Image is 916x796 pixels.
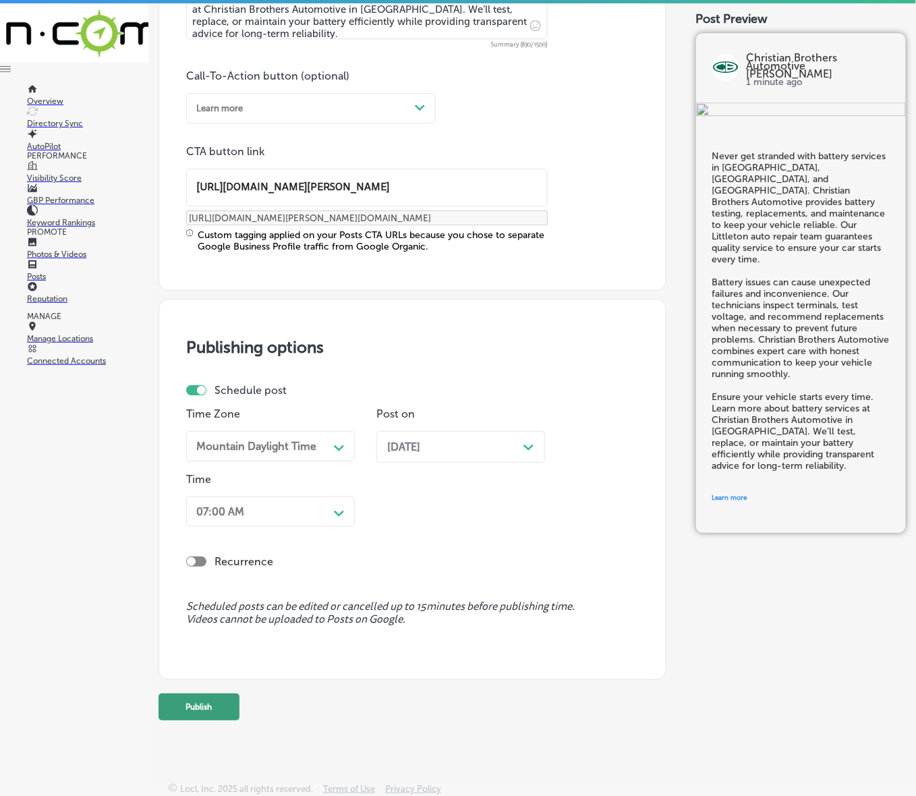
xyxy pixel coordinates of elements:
[186,145,548,158] p: CTA button link
[27,173,148,183] p: Visibility Score
[27,294,148,304] p: Reputation
[27,312,148,321] p: MANAGE
[27,324,148,343] a: Manage Locations
[186,473,355,486] p: Time
[712,55,739,82] img: logo
[196,505,244,518] div: 07:00 AM
[696,103,906,119] img: c879ed3c-deeb-4e4a-9b1e-f7e589f33e0f
[27,347,148,366] a: Connected Accounts
[27,96,148,106] p: Overview
[27,240,148,259] a: Photos & Videos
[186,42,548,48] span: Summary (830/1500)
[27,164,148,183] a: Visibility Score
[27,119,148,128] p: Directory Sync
[27,151,148,161] p: PERFORMANCE
[387,440,420,453] span: [DATE]
[27,132,148,151] a: AutoPilot
[180,784,313,794] p: Locl, Inc. 2025 all rights reserved.
[746,55,890,79] p: Christian Brothers Automotive [PERSON_NAME]
[196,103,243,113] div: Learn more
[27,227,148,237] p: PROMOTE
[712,485,890,512] a: Learn more
[186,337,639,357] h3: Publishing options
[27,87,148,106] a: Overview
[27,356,148,366] p: Connected Accounts
[27,142,148,151] p: AutoPilot
[696,11,906,26] div: Post Preview
[27,196,148,205] p: GBP Performance
[186,600,639,626] span: Scheduled posts can be edited or cancelled up to 15 minutes before publishing time. Videos cannot...
[746,79,890,87] p: 1 minute ago
[186,69,349,82] label: Call-To-Action button (optional)
[27,334,148,343] p: Manage Locations
[27,250,148,259] p: Photos & Videos
[27,186,148,205] a: GBP Performance
[214,555,273,568] label: Recurrence
[712,494,747,503] span: Learn more
[27,262,148,281] a: Posts
[27,218,148,227] p: Keyword Rankings
[27,208,148,227] a: Keyword Rankings
[214,384,287,397] label: Schedule post
[27,272,148,281] p: Posts
[27,109,148,128] a: Directory Sync
[712,151,890,472] h5: Never get stranded with battery services in [GEOGRAPHIC_DATA], [GEOGRAPHIC_DATA], and [GEOGRAPHIC...
[186,407,355,420] p: Time Zone
[196,440,316,453] div: Mountain Daylight Time
[159,693,239,720] button: Publish
[27,285,148,304] a: Reputation
[376,407,545,420] p: Post on
[198,229,548,252] div: Custom tagging applied on your Posts CTA URLs because you chose to separate Google Business Profi...
[524,18,541,34] span: Insert emoji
